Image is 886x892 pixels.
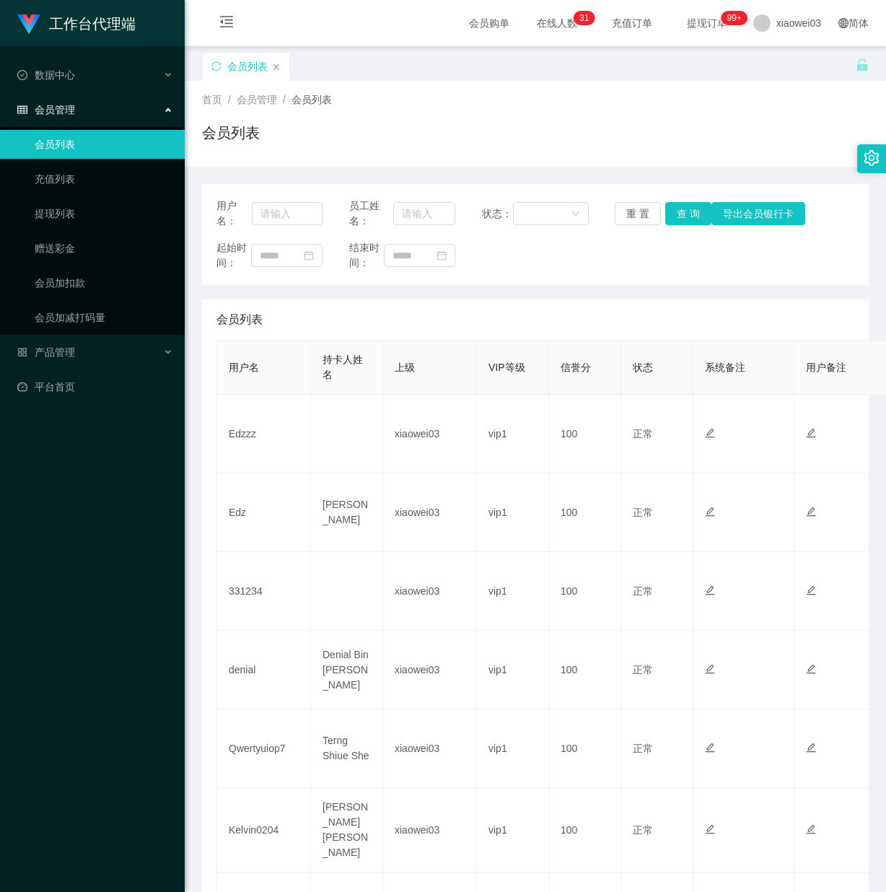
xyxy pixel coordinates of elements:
[477,788,549,873] td: vip1
[383,631,477,709] td: xiaowei03
[705,743,715,753] i: 图标: edit
[615,202,661,225] button: 重 置
[574,11,595,25] sup: 31
[216,240,251,271] span: 起始时间：
[488,362,525,373] span: VIP等级
[838,18,848,28] i: 图标: global
[680,18,734,28] span: 提现订单
[35,268,173,297] a: 会员加扣款
[383,552,477,631] td: xiaowei03
[549,552,621,631] td: 100
[311,709,383,788] td: Terng Shiue She
[349,240,384,271] span: 结束时间：
[705,362,745,373] span: 系统备注
[393,202,456,225] input: 请输入
[477,631,549,709] td: vip1
[633,743,653,754] span: 正常
[17,347,27,357] i: 图标: appstore-o
[349,198,393,229] span: 员工姓名：
[571,209,580,219] i: 图标: down
[705,824,715,834] i: 图标: edit
[477,473,549,552] td: vip1
[211,61,221,71] i: 图标: sync
[721,11,747,25] sup: 983
[17,346,75,358] span: 产品管理
[49,1,136,47] h1: 工作台代理端
[549,709,621,788] td: 100
[35,130,173,159] a: 会员列表
[311,788,383,873] td: [PERSON_NAME] [PERSON_NAME]
[633,362,653,373] span: 状态
[229,362,259,373] span: 用户名
[584,11,589,25] p: 1
[806,664,816,674] i: 图标: edit
[217,395,311,473] td: Edzzz
[864,150,880,166] i: 图标: setting
[383,473,477,552] td: xiaowei03
[705,428,715,438] i: 图标: edit
[311,631,383,709] td: Denial Bin [PERSON_NAME]
[561,362,591,373] span: 信誉分
[237,94,277,105] span: 会员管理
[304,250,314,261] i: 图标: calendar
[272,63,281,71] i: 图标: close
[477,709,549,788] td: vip1
[806,824,816,834] i: 图标: edit
[17,17,136,29] a: 工作台代理端
[711,202,805,225] button: 导出会员银行卡
[17,69,75,81] span: 数据中心
[217,473,311,552] td: Edz
[806,585,816,595] i: 图标: edit
[35,165,173,193] a: 充值列表
[383,788,477,873] td: xiaowei03
[605,18,659,28] span: 充值订单
[17,14,40,35] img: logo.9652507e.png
[633,428,653,440] span: 正常
[477,552,549,631] td: vip1
[227,53,268,80] div: 会员列表
[323,354,363,380] span: 持卡人姓名
[633,824,653,836] span: 正常
[856,58,869,71] i: 图标: unlock
[35,303,173,332] a: 会员加减打码量
[216,198,252,229] span: 用户名：
[705,585,715,595] i: 图标: edit
[35,234,173,263] a: 赠送彩金
[437,250,447,261] i: 图标: calendar
[806,362,846,373] span: 用户备注
[806,428,816,438] i: 图标: edit
[17,70,27,80] i: 图标: check-circle-o
[17,104,75,115] span: 会员管理
[633,585,653,597] span: 正常
[806,743,816,753] i: 图标: edit
[35,199,173,228] a: 提现列表
[383,709,477,788] td: xiaowei03
[705,664,715,674] i: 图标: edit
[395,362,415,373] span: 上级
[665,202,711,225] button: 查 询
[383,395,477,473] td: xiaowei03
[806,507,816,517] i: 图标: edit
[482,206,513,222] span: 状态：
[252,202,323,225] input: 请输入
[217,631,311,709] td: denial
[283,94,286,105] span: /
[217,709,311,788] td: Qwertyuiop7
[549,395,621,473] td: 100
[579,11,584,25] p: 3
[549,631,621,709] td: 100
[549,473,621,552] td: 100
[202,1,251,47] i: 图标: menu-fold
[228,94,231,105] span: /
[633,664,653,675] span: 正常
[477,395,549,473] td: vip1
[217,788,311,873] td: Kelvin0204
[705,507,715,517] i: 图标: edit
[202,122,260,144] h1: 会员列表
[217,552,311,631] td: 331234
[530,18,584,28] span: 在线人数
[549,788,621,873] td: 100
[202,94,222,105] span: 首页
[311,473,383,552] td: [PERSON_NAME]
[291,94,332,105] span: 会员列表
